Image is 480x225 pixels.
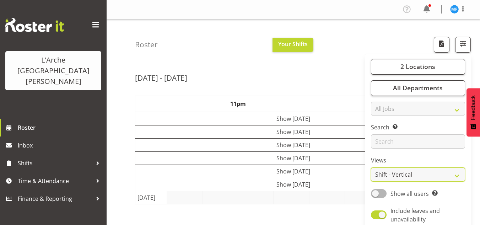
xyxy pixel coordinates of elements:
button: Your Shifts [273,38,313,52]
td: Show [DATE] [135,165,452,178]
img: Rosterit website logo [5,18,64,32]
td: Show [DATE] [135,151,452,165]
input: Search [371,134,465,149]
img: melissa-fry10932.jpg [450,5,459,14]
button: All Departments [371,80,465,96]
th: 11pm [167,96,309,112]
span: 2 Locations [400,62,435,71]
td: Show [DATE] [135,125,452,138]
span: Inbox [18,140,103,151]
h2: [DATE] - [DATE] [135,73,187,82]
div: L'Arche [GEOGRAPHIC_DATA][PERSON_NAME] [12,55,94,87]
th: 12am [309,96,452,112]
span: Time & Attendance [18,176,92,186]
button: Download a PDF of the roster according to the set date range. [434,37,449,53]
button: 2 Locations [371,59,465,75]
span: Include leaves and unavailability [390,207,440,223]
td: Show [DATE] [135,178,452,191]
span: Roster [18,122,103,133]
span: Show all users [390,190,429,198]
span: All Departments [393,84,443,92]
span: Finance & Reporting [18,193,92,204]
span: Shifts [18,158,92,168]
button: Filter Shifts [455,37,471,53]
td: Show [DATE] [135,112,452,125]
span: Feedback [470,95,476,120]
h4: Roster [135,41,158,49]
td: Show [DATE] [135,138,452,151]
button: Feedback - Show survey [466,88,480,136]
label: Views [371,156,465,165]
span: Your Shifts [278,40,308,48]
td: [DATE] [135,191,167,204]
label: Search [371,123,465,132]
